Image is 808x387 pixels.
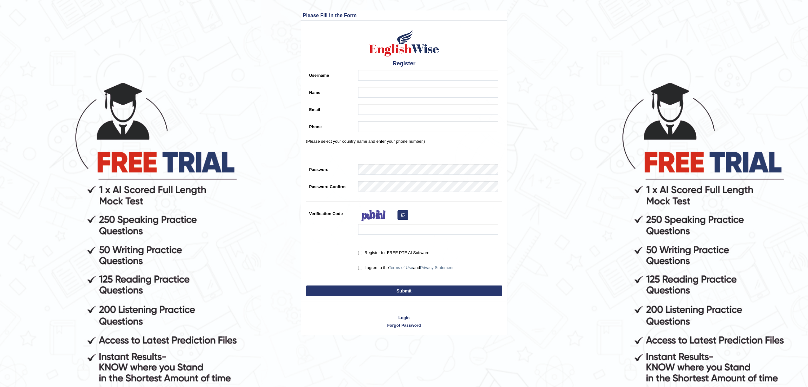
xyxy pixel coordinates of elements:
[358,250,429,256] label: Register for FREE PTE AI Software
[306,164,355,173] label: Password
[358,266,362,270] input: I agree to theTerms of UseandPrivacy Statement.
[306,121,355,130] label: Phone
[306,138,502,144] p: (Please select your country name and enter your phone number.)
[301,315,507,321] a: Login
[420,265,454,270] a: Privacy Statement
[389,265,413,270] a: Terms of Use
[358,251,362,255] input: Register for FREE PTE AI Software
[303,13,505,18] h3: Please Fill in the Form
[358,265,455,271] label: I agree to the and .
[368,29,440,57] img: Logo of English Wise create a new account for intelligent practice with AI
[306,181,355,190] label: Password Confirm
[306,285,502,296] button: Submit
[306,87,355,95] label: Name
[306,104,355,113] label: Email
[306,208,355,217] label: Verification Code
[306,70,355,78] label: Username
[306,61,502,67] h4: Register
[301,322,507,328] a: Forgot Password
